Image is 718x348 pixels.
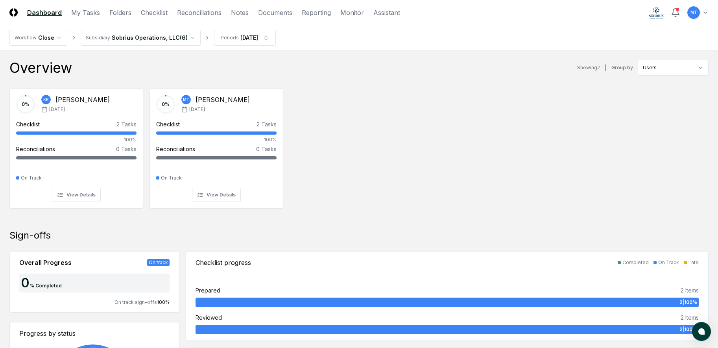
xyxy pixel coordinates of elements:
[681,313,699,322] div: 2 Items
[147,259,170,266] div: On track
[214,30,276,46] button: Periods[DATE]
[177,8,221,17] a: Reconciliations
[43,97,49,103] span: KK
[150,82,283,209] a: 0%MT[PERSON_NAME][DATE]Checklist2 Tasks100%Reconciliations0 TasksOn TrackView Details
[605,64,607,72] div: |
[196,286,220,294] div: Prepared
[19,329,170,338] div: Progress by status
[156,145,195,153] div: Reconciliations
[658,259,679,266] div: On Track
[192,188,241,202] button: View Details
[30,282,62,289] div: % Completed
[679,326,697,333] span: 2 | 100 %
[16,136,137,143] div: 100%
[340,8,364,17] a: Monitor
[141,8,168,17] a: Checklist
[116,120,137,128] div: 2 Tasks
[679,299,697,306] span: 2 | 100 %
[681,286,699,294] div: 2 Items
[690,9,697,15] span: MT
[9,60,72,76] div: Overview
[231,8,249,17] a: Notes
[692,322,711,341] button: atlas-launcher
[196,95,250,104] div: [PERSON_NAME]
[116,145,137,153] div: 0 Tasks
[19,258,72,267] div: Overall Progress
[114,299,157,305] span: On track sign-offs
[52,188,101,202] button: View Details
[189,106,205,113] span: [DATE]
[373,8,400,17] a: Assistant
[19,277,30,289] div: 0
[577,64,600,71] div: Showing 2
[622,259,649,266] div: Completed
[156,136,277,143] div: 100%
[109,8,131,17] a: Folders
[9,82,143,209] a: 0%KK[PERSON_NAME][DATE]Checklist2 Tasks100%Reconciliations0 TasksOn TrackView Details
[55,95,110,104] div: [PERSON_NAME]
[196,313,222,322] div: Reviewed
[157,299,170,305] span: 100 %
[9,229,709,242] div: Sign-offs
[240,33,258,42] div: [DATE]
[21,174,42,181] div: On Track
[16,120,40,128] div: Checklist
[258,8,292,17] a: Documents
[15,34,37,41] div: Workflow
[86,34,110,41] div: Subsidiary
[256,145,277,153] div: 0 Tasks
[611,65,633,70] label: Group by
[186,251,709,341] a: Checklist progressCompletedOn TrackLatePrepared2 Items2|100%Reviewed2 Items2|100%
[71,8,100,17] a: My Tasks
[161,174,182,181] div: On Track
[649,6,664,19] img: Sobrius logo
[183,97,190,103] span: MT
[688,259,699,266] div: Late
[687,6,701,20] button: MT
[257,120,277,128] div: 2 Tasks
[9,30,276,46] nav: breadcrumb
[221,34,239,41] div: Periods
[196,258,251,267] div: Checklist progress
[9,8,18,17] img: Logo
[302,8,331,17] a: Reporting
[27,8,62,17] a: Dashboard
[16,145,55,153] div: Reconciliations
[49,106,65,113] span: [DATE]
[156,120,180,128] div: Checklist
